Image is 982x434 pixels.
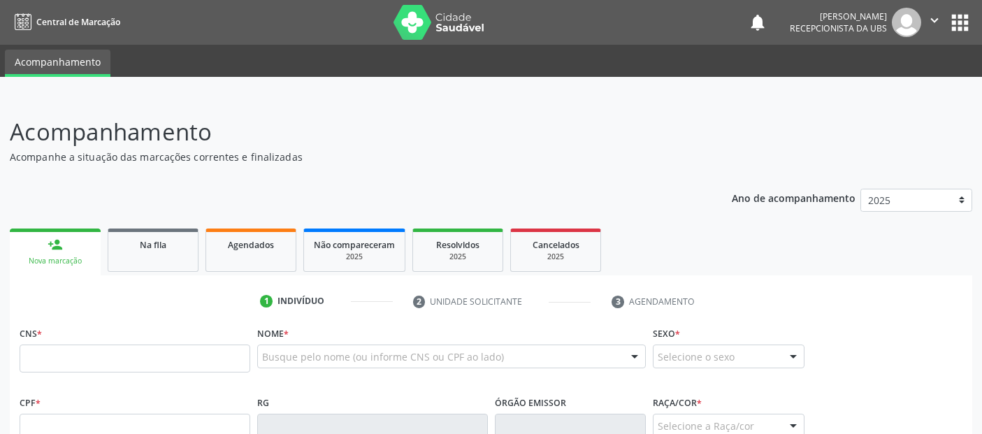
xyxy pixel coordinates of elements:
label: Órgão emissor [495,392,566,414]
span: Cancelados [533,239,579,251]
span: Resolvidos [436,239,479,251]
p: Acompanhamento [10,115,684,150]
button: apps [948,10,972,35]
div: person_add [48,237,63,252]
button:  [921,8,948,37]
span: Selecione a Raça/cor [658,419,754,433]
div: 2025 [521,252,591,262]
div: 2025 [314,252,395,262]
a: Acompanhamento [5,50,110,77]
label: Nome [257,323,289,345]
button: notifications [748,13,767,32]
label: RG [257,392,269,414]
div: Nova marcação [20,256,91,266]
span: Central de Marcação [36,16,120,28]
span: Busque pelo nome (ou informe CNS ou CPF ao lado) [262,349,504,364]
span: Selecione o sexo [658,349,735,364]
label: Sexo [653,323,680,345]
p: Ano de acompanhamento [732,189,855,206]
span: Na fila [140,239,166,251]
i:  [927,13,942,28]
div: Indivíduo [277,295,324,308]
p: Acompanhe a situação das marcações correntes e finalizadas [10,150,684,164]
span: Não compareceram [314,239,395,251]
span: Recepcionista da UBS [790,22,887,34]
div: 2025 [423,252,493,262]
label: CNS [20,323,42,345]
a: Central de Marcação [10,10,120,34]
div: 1 [260,295,273,308]
img: img [892,8,921,37]
label: Raça/cor [653,392,702,414]
span: Agendados [228,239,274,251]
div: [PERSON_NAME] [790,10,887,22]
